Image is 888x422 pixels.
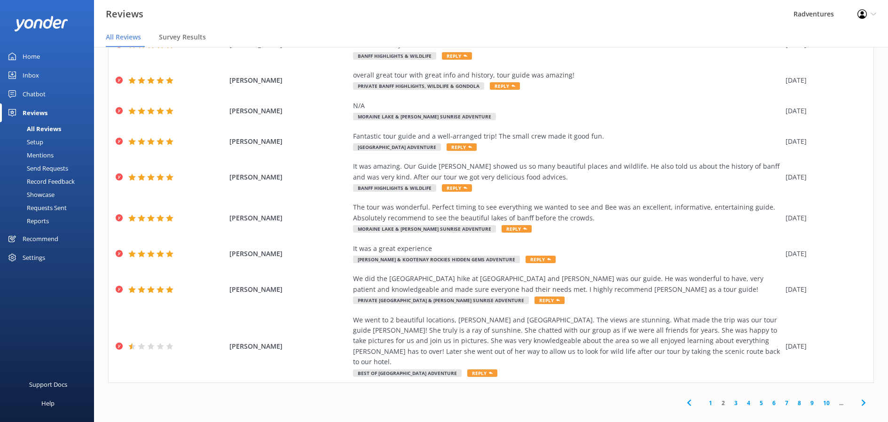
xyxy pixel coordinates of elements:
div: Support Docs [29,375,67,394]
span: [PERSON_NAME] [229,106,348,116]
div: Chatbot [23,85,46,103]
div: [DATE] [786,75,862,86]
div: Showcase [6,188,55,201]
div: [DATE] [786,284,862,295]
div: [DATE] [786,172,862,182]
div: All Reviews [6,122,61,135]
div: Reviews [23,103,47,122]
div: Inbox [23,66,39,85]
div: [DATE] [786,136,862,147]
a: 2 [717,399,730,407]
a: 1 [704,399,717,407]
span: [PERSON_NAME] [229,249,348,259]
a: All Reviews [6,122,94,135]
span: Private Banff Highlights, Wildlife & Gondola [353,82,484,90]
div: Reports [6,214,49,227]
span: Private [GEOGRAPHIC_DATA] & [PERSON_NAME] Sunrise Adventure [353,297,529,304]
div: Settings [23,248,45,267]
span: Reply [447,143,477,151]
span: Reply [442,184,472,192]
div: Home [23,47,40,66]
div: We went to 2 beautiful locations, [PERSON_NAME] and [GEOGRAPHIC_DATA]. The views are stunning. Wh... [353,315,781,367]
img: yonder-white-logo.png [14,16,68,31]
span: [PERSON_NAME] [229,213,348,223]
span: ... [834,399,848,407]
div: Record Feedback [6,175,75,188]
span: [GEOGRAPHIC_DATA] Adventure [353,143,441,151]
a: Requests Sent [6,201,94,214]
span: Reply [502,225,532,233]
div: Help [41,394,55,413]
div: Mentions [6,148,54,162]
span: Reply [467,369,497,377]
a: 10 [818,399,834,407]
div: It was amazing. Our Guide [PERSON_NAME] showed us so many beautiful places and wildlife. He also ... [353,161,781,182]
span: Reply [534,297,565,304]
div: N/A [353,101,781,111]
span: Survey Results [159,32,206,42]
div: It was a great experience [353,243,781,254]
span: Reply [490,82,520,90]
a: 3 [730,399,742,407]
a: 6 [768,399,780,407]
a: Mentions [6,148,94,162]
span: [PERSON_NAME] [229,172,348,182]
a: Setup [6,135,94,148]
span: [PERSON_NAME] [229,136,348,147]
div: We did the [GEOGRAPHIC_DATA] hike at [GEOGRAPHIC_DATA] and [PERSON_NAME] was our guide. He was wo... [353,274,781,295]
a: Reports [6,214,94,227]
a: Showcase [6,188,94,201]
div: [DATE] [786,213,862,223]
a: Record Feedback [6,175,94,188]
span: Best of [GEOGRAPHIC_DATA] Adventure [353,369,462,377]
span: [PERSON_NAME] [229,341,348,352]
span: All Reviews [106,32,141,42]
div: [DATE] [786,249,862,259]
span: Moraine Lake & [PERSON_NAME] Sunrise Adventure [353,225,496,233]
h3: Reviews [106,7,143,22]
a: 8 [793,399,806,407]
div: Fantastic tour guide and a well-arranged trip! The small crew made it good fun. [353,131,781,141]
div: overall great tour with great info and history, tour guide was amazing! [353,70,781,80]
div: Setup [6,135,43,148]
span: [PERSON_NAME] [229,75,348,86]
span: [PERSON_NAME] [229,284,348,295]
span: Banff Highlights & Wildlife [353,184,436,192]
div: Recommend [23,229,58,248]
span: [PERSON_NAME] & Kootenay Rockies Hidden Gems Adventure [353,256,520,263]
a: 9 [806,399,818,407]
a: 4 [742,399,755,407]
a: 7 [780,399,793,407]
span: Moraine Lake & [PERSON_NAME] Sunrise Adventure [353,113,496,120]
div: The tour was wonderful. Perfect timing to see everything we wanted to see and Bee was an excellen... [353,202,781,223]
div: Requests Sent [6,201,67,214]
span: Reply [442,52,472,60]
span: Banff Highlights & Wildlife [353,52,436,60]
a: 5 [755,399,768,407]
a: Send Requests [6,162,94,175]
div: [DATE] [786,106,862,116]
span: Reply [526,256,556,263]
div: [DATE] [786,341,862,352]
div: Send Requests [6,162,68,175]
